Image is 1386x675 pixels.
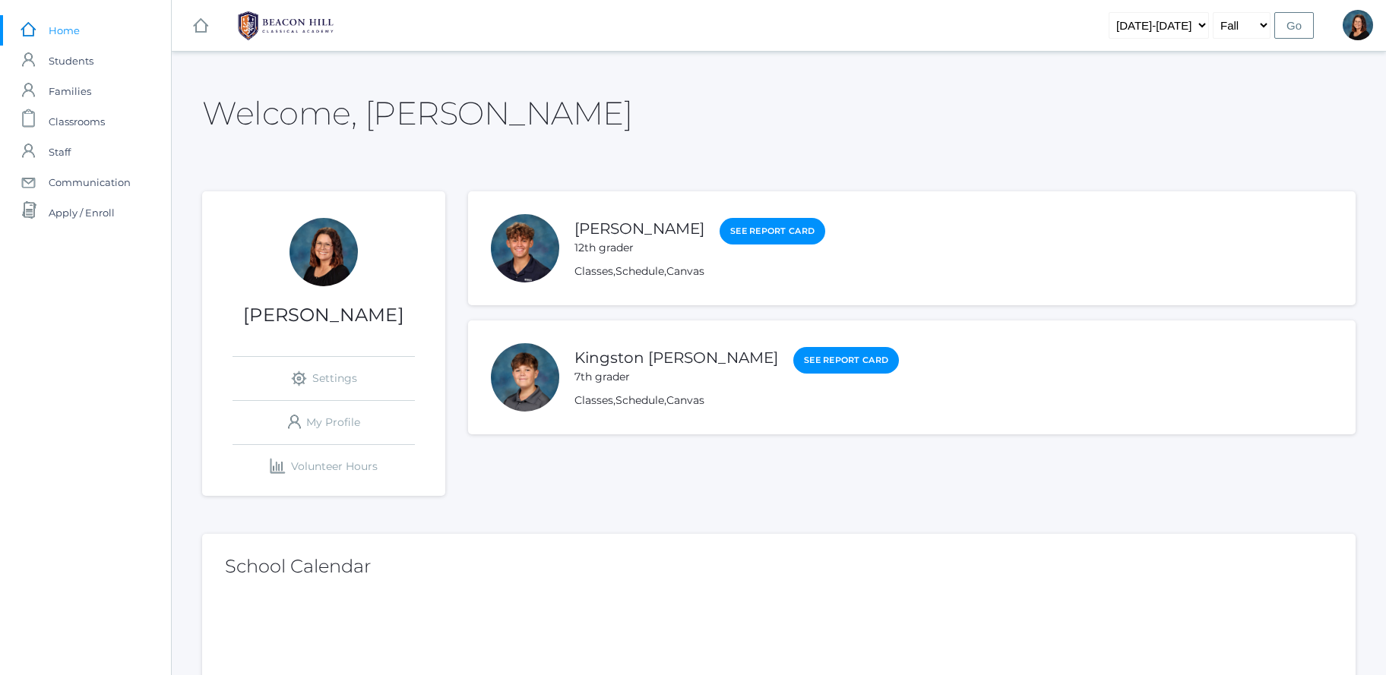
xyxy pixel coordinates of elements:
img: BHCALogos-05-308ed15e86a5a0abce9b8dd61676a3503ac9727e845dece92d48e8588c001991.png [229,7,343,45]
h1: [PERSON_NAME] [202,305,445,325]
span: Families [49,76,91,106]
a: Kingston [PERSON_NAME] [574,349,778,367]
div: Solomon Balli [491,214,559,282]
div: , , [574,263,825,279]
span: Communication [49,167,131,197]
div: 12th grader [574,240,704,256]
a: [PERSON_NAME] [574,219,704,238]
div: 7th grader [574,369,778,385]
div: Emily Balli [290,218,358,286]
a: See Report Card [793,347,899,374]
div: , , [574,393,899,408]
a: See Report Card [720,218,825,244]
a: Settings [233,357,415,400]
span: Staff [49,137,71,167]
span: Home [49,15,80,46]
span: Students [49,46,93,76]
div: Emily Balli [1343,10,1373,40]
h2: School Calendar [225,557,1333,576]
a: Canvas [666,393,704,407]
input: Go [1274,12,1314,39]
span: Apply / Enroll [49,197,115,228]
a: Schedule [615,393,664,407]
a: Classes [574,264,613,278]
a: Volunteer Hours [233,445,415,488]
a: Canvas [666,264,704,278]
a: Classes [574,393,613,407]
a: Schedule [615,264,664,278]
a: My Profile [233,401,415,444]
h2: Welcome, [PERSON_NAME] [202,96,632,131]
div: Kingston Balli [491,343,559,412]
span: Classrooms [49,106,105,137]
